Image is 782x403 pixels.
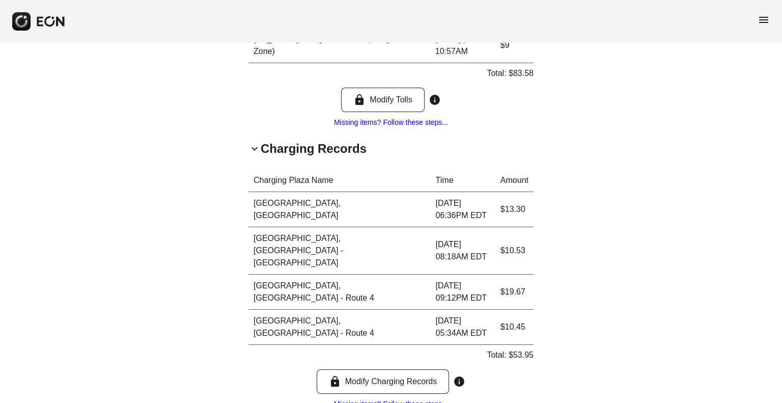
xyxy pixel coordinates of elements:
td: $10.45 [495,310,534,345]
td: [GEOGRAPHIC_DATA], [GEOGRAPHIC_DATA] [248,192,431,227]
th: Time [431,169,495,192]
th: Amount [495,169,534,192]
td: [DATE] 05:34AM EDT [431,310,495,345]
p: Total: $83.58 [487,67,534,79]
th: Charging Plaza Name [248,169,431,192]
td: $19.67 [495,275,534,310]
td: $10.53 [495,227,534,275]
td: [DATE] 08:18AM EDT [431,227,495,275]
p: Total: $53.95 [487,349,534,361]
span: lock [329,375,341,388]
td: [DATE] 06:36PM EDT [431,192,495,227]
td: $9 [495,28,534,63]
td: [GEOGRAPHIC_DATA], [GEOGRAPHIC_DATA] - [GEOGRAPHIC_DATA] [248,227,431,275]
span: lock [353,94,366,106]
span: keyboard_arrow_down [248,143,261,155]
span: info [429,94,441,106]
td: [GEOGRAPHIC_DATA], [GEOGRAPHIC_DATA] - Route 4 [248,310,431,345]
a: Missing items? Follow these steps... [334,118,448,126]
td: [DATE] | 10:57AM [430,28,495,63]
td: [GEOGRAPHIC_DATA], [GEOGRAPHIC_DATA] - Route 4 [248,275,431,310]
h2: Charging Records [261,141,367,157]
button: Modify Charging Records [317,369,450,394]
td: [DATE] 09:12PM EDT [431,275,495,310]
button: Modify Tolls [341,88,424,112]
td: $13.30 [495,192,534,227]
td: [US_STATE], Congestion Zone (Congestion Zone) [248,28,430,63]
span: menu [758,14,770,26]
span: info [453,375,465,388]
